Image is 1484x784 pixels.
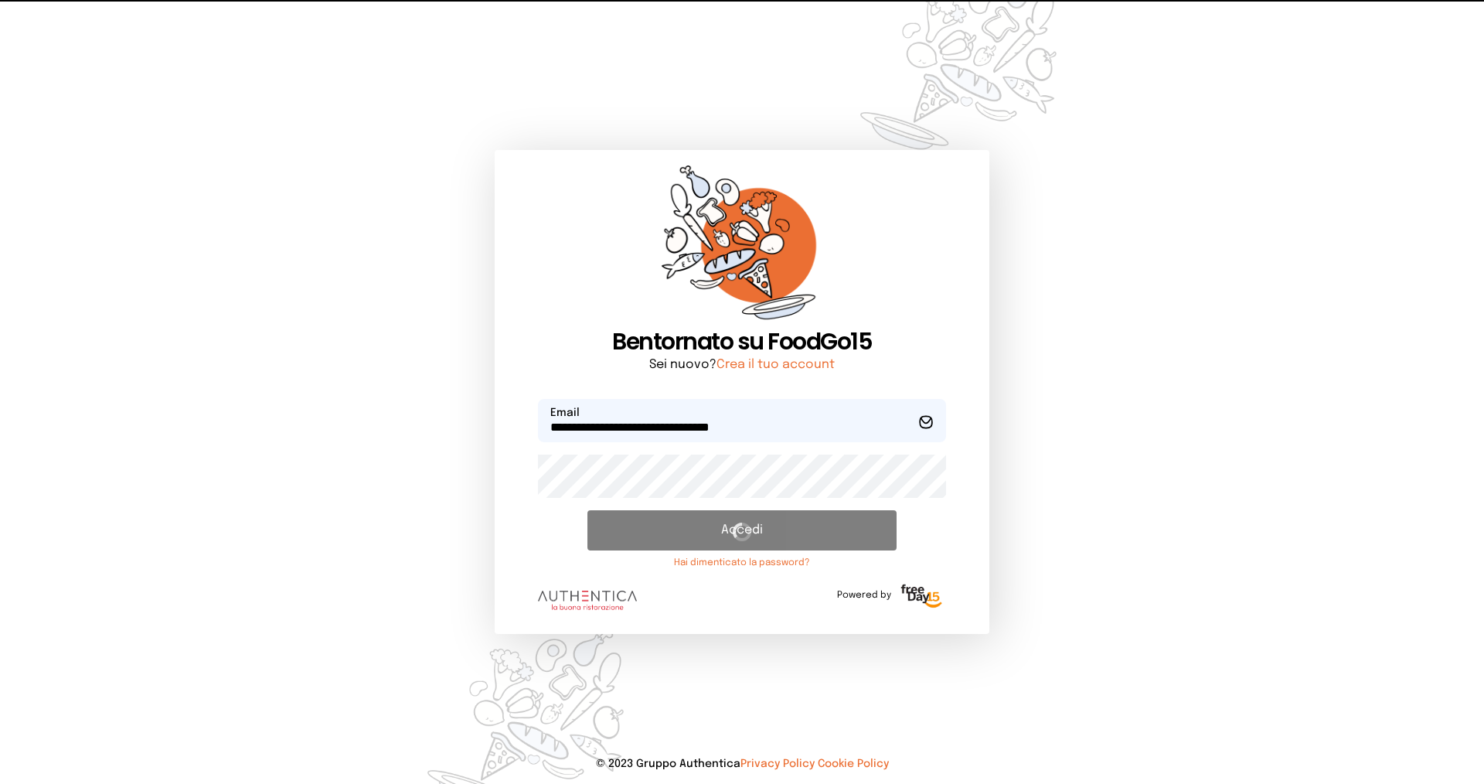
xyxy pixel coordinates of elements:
[740,758,815,769] a: Privacy Policy
[837,589,891,602] span: Powered by
[818,758,889,769] a: Cookie Policy
[538,356,946,374] p: Sei nuovo?
[538,328,946,356] h1: Bentornato su FoodGo15
[897,581,946,612] img: logo-freeday.3e08031.png
[538,591,637,611] img: logo.8f33a47.png
[587,557,897,569] a: Hai dimenticato la password?
[662,165,822,329] img: sticker-orange.65babaf.png
[25,756,1459,772] p: © 2023 Gruppo Authentica
[716,358,835,371] a: Crea il tuo account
